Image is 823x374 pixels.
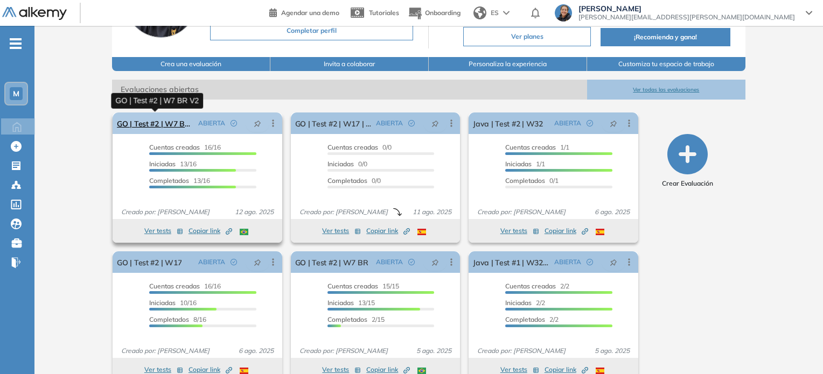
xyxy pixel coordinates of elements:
[505,299,545,307] span: 2/2
[590,207,634,217] span: 6 ago. 2025
[295,207,392,217] span: Creado por: [PERSON_NAME]
[246,253,269,271] button: pushpin
[425,9,461,17] span: Onboarding
[189,224,232,237] button: Copiar link
[111,93,203,108] div: GO | Test #2 | W7 BR V2
[473,112,543,134] a: Java | Test #2 | W32
[240,229,248,235] img: BRA
[500,224,539,237] button: Ver tests
[149,299,197,307] span: 10/16
[327,143,392,151] span: 0/0
[295,251,368,273] a: GO | Test #2 | W7 BR
[13,89,19,98] span: M
[376,257,403,267] span: ABIERTA
[149,282,221,290] span: 16/16
[505,177,545,185] span: Completados
[327,160,367,168] span: 0/0
[408,259,415,265] span: check-circle
[503,11,510,15] img: arrow
[327,299,375,307] span: 13/15
[473,6,486,19] img: world
[587,80,745,100] button: Ver todas las evaluaciones
[578,4,795,13] span: [PERSON_NAME]
[578,13,795,22] span: [PERSON_NAME][EMAIL_ADDRESS][PERSON_NAME][DOMAIN_NAME]
[149,143,221,151] span: 16/16
[473,346,570,356] span: Creado por: [PERSON_NAME]
[610,258,617,266] span: pushpin
[431,258,439,266] span: pushpin
[327,177,367,185] span: Completados
[505,282,556,290] span: Cuentas creadas
[505,177,559,185] span: 0/1
[408,2,461,25] button: Onboarding
[369,9,399,17] span: Tutoriales
[602,115,625,132] button: pushpin
[610,119,617,128] span: pushpin
[295,112,372,134] a: GO | Test #2 | W17 | Recuperatorio
[408,120,415,126] span: check-circle
[149,177,189,185] span: Completados
[270,57,429,71] button: Invita a colaborar
[596,229,604,235] img: ESP
[327,143,378,151] span: Cuentas creadas
[366,224,410,237] button: Copiar link
[246,115,269,132] button: pushpin
[117,251,182,273] a: GO | Test #2 | W17
[596,368,604,374] img: ESP
[554,118,581,128] span: ABIERTA
[231,207,278,217] span: 12 ago. 2025
[231,120,237,126] span: check-circle
[117,112,193,134] a: GO | Test #2 | W7 BR V2
[545,226,588,236] span: Copiar link
[198,118,225,128] span: ABIERTA
[117,346,214,356] span: Creado por: [PERSON_NAME]
[149,315,206,323] span: 8/16
[234,346,278,356] span: 6 ago. 2025
[587,120,593,126] span: check-circle
[473,251,549,273] a: Java | Test #1 | W32 | Recuperatorio
[210,21,413,40] button: Completar perfil
[149,282,200,290] span: Cuentas creadas
[463,27,591,46] button: Ver planes
[491,8,499,18] span: ES
[269,5,339,18] a: Agendar una demo
[545,224,588,237] button: Copiar link
[662,134,713,188] button: Crear Evaluación
[601,28,730,46] button: ¡Recomienda y gana!
[149,177,210,185] span: 13/16
[149,143,200,151] span: Cuentas creadas
[505,160,532,168] span: Iniciadas
[117,207,214,217] span: Creado por: [PERSON_NAME]
[408,207,456,217] span: 11 ago. 2025
[590,346,634,356] span: 5 ago. 2025
[554,257,581,267] span: ABIERTA
[327,315,385,323] span: 2/15
[149,315,189,323] span: Completados
[423,115,447,132] button: pushpin
[505,315,545,323] span: Completados
[505,160,545,168] span: 1/1
[198,257,225,267] span: ABIERTA
[254,258,261,266] span: pushpin
[505,299,532,307] span: Iniciadas
[240,368,248,374] img: ESP
[366,226,410,236] span: Copiar link
[587,259,593,265] span: check-circle
[587,57,745,71] button: Customiza tu espacio de trabajo
[505,315,559,323] span: 2/2
[322,224,361,237] button: Ver tests
[327,315,367,323] span: Completados
[327,299,354,307] span: Iniciadas
[144,224,183,237] button: Ver tests
[327,282,378,290] span: Cuentas creadas
[149,160,176,168] span: Iniciadas
[281,9,339,17] span: Agendar una demo
[231,259,237,265] span: check-circle
[505,143,569,151] span: 1/1
[423,253,447,271] button: pushpin
[189,226,232,236] span: Copiar link
[431,119,439,128] span: pushpin
[429,57,587,71] button: Personaliza la experiencia
[417,229,426,235] img: ESP
[505,143,556,151] span: Cuentas creadas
